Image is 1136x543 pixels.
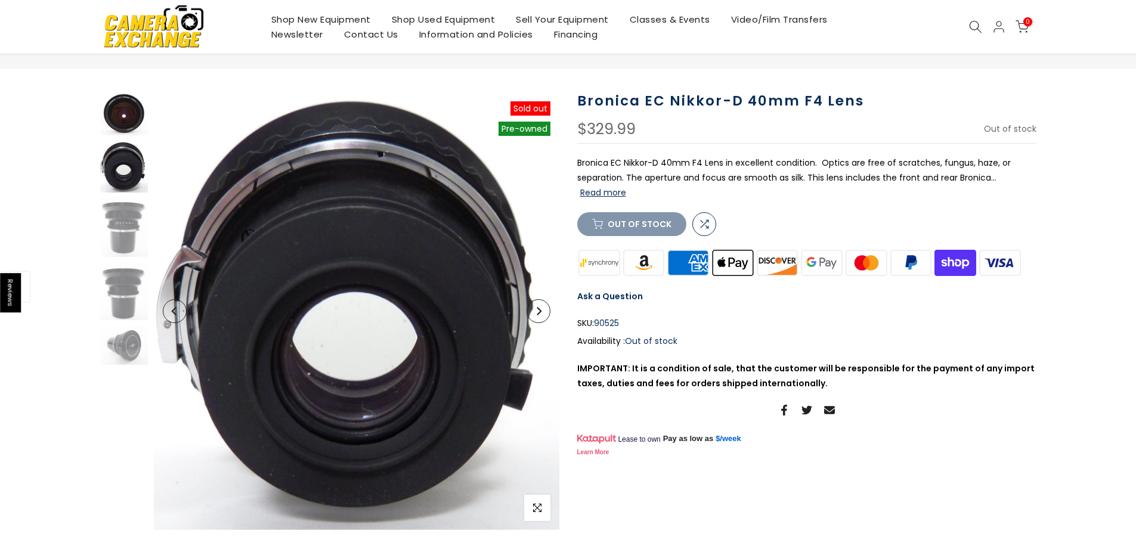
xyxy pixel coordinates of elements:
[577,156,1036,201] p: Bronica EC Nikkor-D 40mm F4 Lens in excellent condition. Optics are free of scratches, fungus, ha...
[506,12,620,27] a: Sell Your Equipment
[333,27,408,42] a: Contact Us
[527,299,550,323] button: Next
[577,449,609,455] a: Learn More
[720,12,838,27] a: Video/Film Transfers
[618,435,660,444] span: Lease to own
[977,248,1022,277] img: visa
[381,12,506,27] a: Shop Used Equipment
[154,92,559,530] img: Bronica EC Nikkor-D 40mm F4 Lens Medium Format Equipment - Medium Format Lenses - Bronica S2 Moun...
[844,248,889,277] img: master
[577,122,636,137] div: $329.99
[577,316,1036,331] div: SKU:
[779,403,790,417] a: Share on Facebook
[577,248,622,277] img: synchrony
[663,433,714,444] span: Pay as low as
[824,403,835,417] a: Share on Email
[261,12,381,27] a: Shop New Equipment
[933,248,978,277] img: shopify pay
[984,123,1036,135] span: Out of stock
[1023,17,1032,26] span: 0
[100,141,148,193] img: Bronica EC Nikkor-D 40mm F4 Lens Medium Format Equipment - Medium Format Lenses - Bronica S2 Moun...
[577,290,643,302] a: Ask a Question
[261,27,333,42] a: Newsletter
[621,248,666,277] img: amazon payments
[1016,20,1029,33] a: 0
[100,92,148,135] img: Bronica EC Nikkor-D 40mm F4 Lens Medium Format Equipment - Medium Format Lenses - Bronica S2 Moun...
[710,248,755,277] img: apple pay
[889,248,933,277] img: paypal
[716,433,741,444] a: $/week
[666,248,711,277] img: american express
[580,187,626,198] button: Read more
[594,316,619,331] span: 90525
[100,263,148,319] img: Bronica EC Nikkor-D 40mm F4 Lens Medium Format Equipment - Medium Format Lenses - Bronica S2 Moun...
[577,334,1036,349] div: Availability :
[408,27,543,42] a: Information and Policies
[543,27,608,42] a: Financing
[100,198,148,257] img: Bronica EC Nikkor-D 40mm F4 Lens Medium Format Equipment - Medium Format Lenses - Bronica S2 Moun...
[625,335,677,347] span: Out of stock
[577,362,1035,389] strong: IMPORTANT: It is a condition of sale, that the customer will be responsible for the payment of an...
[800,248,844,277] img: google pay
[801,403,812,417] a: Share on Twitter
[619,12,720,27] a: Classes & Events
[100,326,148,365] img: Bronica EC Nikkor-D 40mm F4 Lens Medium Format Equipment - Medium Format Lenses - Bronica S2 Moun...
[755,248,800,277] img: discover
[577,92,1036,110] h1: Bronica EC Nikkor-D 40mm F4 Lens
[163,299,187,323] button: Previous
